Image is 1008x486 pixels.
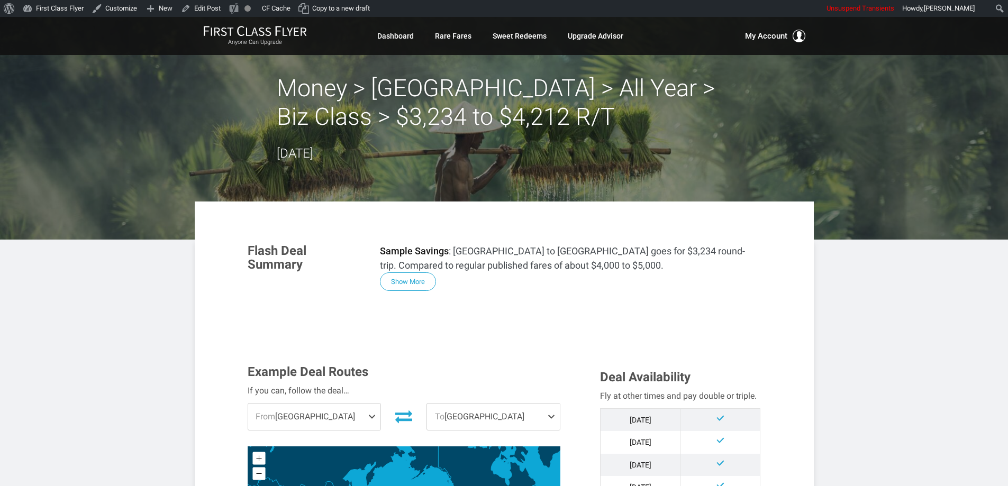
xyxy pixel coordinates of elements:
span: [GEOGRAPHIC_DATA] [248,404,381,430]
div: Fly at other times and pay double or triple. [600,389,760,403]
span: Example Deal Routes [248,364,368,379]
span: Deal Availability [600,370,691,384]
td: [DATE] [601,431,680,453]
td: [DATE] [601,408,680,431]
span: [GEOGRAPHIC_DATA] [427,404,560,430]
button: My Account [745,30,805,42]
strong: Sample Savings [380,245,449,256]
h3: Flash Deal Summary [248,244,364,272]
a: Dashboard [377,26,414,45]
p: : [GEOGRAPHIC_DATA] to [GEOGRAPHIC_DATA] goes for $3,234 round-trip. Compared to regular publishe... [380,244,761,272]
small: Anyone Can Upgrade [203,39,307,46]
span: From [256,411,275,421]
a: Upgrade Advisor [568,26,623,45]
img: First Class Flyer [203,25,307,36]
time: [DATE] [277,146,313,161]
a: Sweet Redeems [493,26,547,45]
span: My Account [745,30,787,42]
td: [DATE] [601,454,680,476]
button: Invert Route Direction [389,405,419,428]
button: Show More [380,272,436,291]
a: First Class FlyerAnyone Can Upgrade [203,25,307,47]
a: Rare Fares [435,26,471,45]
span: [PERSON_NAME] [924,4,975,12]
div: If you can, follow the deal… [248,384,561,398]
span: Unsuspend Transients [827,4,894,12]
span: To [435,411,444,421]
h2: Money > [GEOGRAPHIC_DATA] > All Year > Biz Class > $3,234 to $4,212 R/T [277,74,732,131]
